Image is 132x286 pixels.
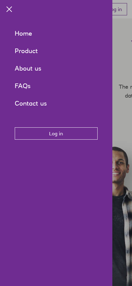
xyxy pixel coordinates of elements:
[15,25,98,42] a: Home
[2,2,17,17] button: Close Menu
[15,77,98,95] a: FAQs
[15,95,98,112] a: Contact us
[15,42,98,60] a: Product
[15,60,98,77] a: About us
[15,127,98,140] a: Log in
